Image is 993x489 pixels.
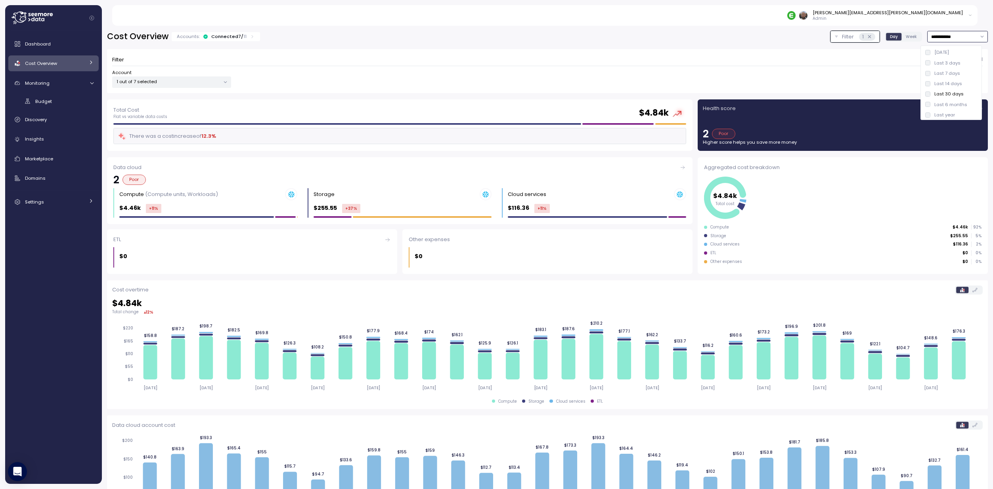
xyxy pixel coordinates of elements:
span: Settings [25,199,44,205]
tspan: $153.3 [844,450,857,455]
p: Filter [112,56,124,64]
tspan: [DATE] [647,385,661,390]
tspan: $185.8 [816,438,829,443]
tspan: $115.7 [284,464,296,469]
div: Compute [498,399,517,404]
tspan: $165 [124,339,133,344]
p: 2 [113,175,119,185]
tspan: $164.4 [619,446,633,451]
tspan: $4.84k [714,191,738,200]
p: $4.46k [953,225,968,230]
tspan: $150 [123,457,133,462]
div: Cloud services [508,190,546,198]
tspan: [DATE] [255,385,269,390]
div: Data cloud [113,164,686,171]
tspan: $150.8 [340,335,353,340]
tspan: [DATE] [479,385,493,390]
tspan: $159 [425,448,435,453]
tspan: $162.2 [648,332,660,337]
div: 12.3 % [201,132,216,140]
tspan: $94.7 [312,472,324,477]
p: 92 % [972,225,981,230]
button: Filter1 [830,31,880,42]
tspan: [DATE] [703,385,717,390]
tspan: $158.8 [144,333,157,338]
tspan: $163.9 [172,446,184,451]
div: Aggregated cost breakdown [704,164,982,171]
div: Cloud services [556,399,585,404]
tspan: $126.3 [284,341,297,346]
a: Marketplace [8,151,99,167]
p: 1 [862,33,864,41]
p: 0 % [972,250,981,256]
tspan: $102 [706,469,715,474]
div: ETL [113,236,391,244]
p: $255.55 [950,233,968,239]
div: Accounts:Connected7/11 [172,32,260,41]
tspan: $140.8 [143,455,157,460]
tspan: $210.2 [592,321,604,326]
tspan: $119.4 [676,462,688,468]
tspan: Total cost [716,201,735,206]
p: Flat vs variable data costs [113,114,167,120]
tspan: $122.1 [872,341,883,346]
span: Cost Overview [25,60,57,67]
tspan: $162.1 [453,332,464,337]
a: Data cloud2PoorCompute (Compute units, Workloads)$4.46k+11%Storage $255.55+37%Cloud services $116... [107,157,693,224]
span: Budget [35,98,52,105]
p: $116.36 [953,242,968,247]
span: Monitoring [25,80,50,86]
tspan: $132.7 [928,458,941,463]
p: Higher score helps you save more money [703,139,983,145]
img: 1fec6231004fabd636589099c132fbd2 [799,11,807,19]
h2: Cost Overview [107,31,168,42]
span: Discovery [25,116,47,123]
tspan: [DATE] [759,385,773,390]
button: Collapse navigation [87,15,97,21]
p: 1 out of 7 selected [117,78,220,85]
tspan: $165.4 [227,445,241,451]
tspan: $220 [123,325,133,331]
tspan: $155 [257,449,267,455]
img: 689adfd76a9d17b9213495f1.PNG [787,11,796,19]
tspan: $176.3 [956,329,968,334]
div: Last 7 days [934,70,960,76]
p: $116.36 [508,204,529,213]
p: Data cloud account cost [112,421,175,429]
a: Cost Overview [8,55,99,71]
tspan: $201.8 [816,323,828,328]
div: Other expenses [710,259,742,264]
div: Last 30 days [934,91,964,97]
tspan: $0 [128,377,133,382]
tspan: $116.2 [704,343,716,348]
div: +37 % [342,204,360,213]
tspan: $196.9 [788,324,801,329]
tspan: $126.1 [509,341,520,346]
p: Health score [703,105,736,112]
tspan: [DATE] [535,385,549,390]
tspan: $168.4 [396,331,409,336]
tspan: $108.2 [312,344,325,350]
p: $4.46k [119,204,141,213]
p: 2 [703,129,709,139]
div: Storage [710,233,726,239]
tspan: $160.6 [731,332,744,337]
a: Insights [8,131,99,147]
span: Week [906,34,917,40]
a: Dashboard [8,36,99,52]
div: Storage [528,399,544,404]
tspan: $110 [125,351,133,356]
div: Poor [122,175,146,185]
tspan: $177.1 [620,329,632,334]
div: Last 14 days [934,80,962,87]
div: [DATE] [934,49,949,55]
p: $0 [415,252,423,261]
tspan: $150.1 [733,451,744,457]
p: 5 % [972,233,981,239]
tspan: $112.7 [480,465,492,470]
span: Day [890,34,898,40]
p: $0 [962,259,968,264]
div: ▴ [144,309,153,315]
div: +11 % [534,204,550,213]
tspan: $133.6 [340,457,352,462]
